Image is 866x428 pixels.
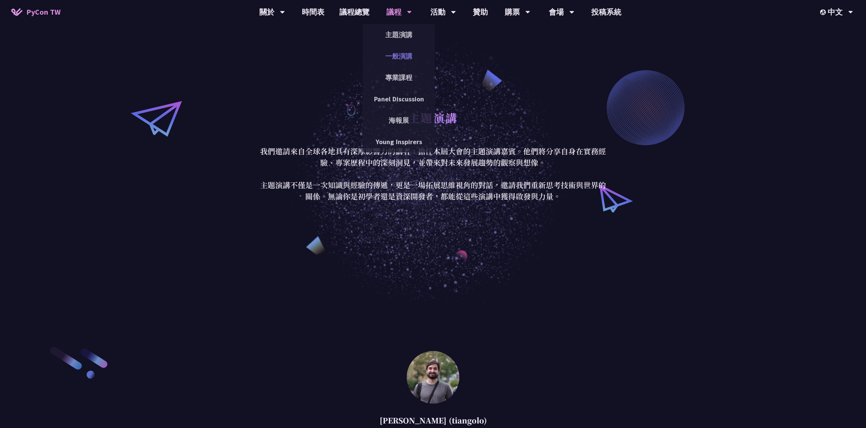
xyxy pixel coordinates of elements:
[363,69,435,86] a: 專業課程
[363,90,435,108] a: Panel Discussion
[407,351,459,404] img: Sebastián Ramírez (tiangolo)
[4,3,68,21] a: PyCon TW
[363,47,435,65] a: 一般演講
[26,6,61,18] span: PyCon TW
[363,133,435,151] a: Young Inspirers
[363,112,435,129] a: 海報展
[258,146,608,202] p: 我們邀請來自全球各地具有深厚影響力的講者，擔任本屆大會的主題演講嘉賓。他們將分享自身在實務經驗、專案歷程中的深刻洞見，並帶來對未來發展趨勢的觀察與想像。 主題演講不僅是一次知識與經驗的傳遞，更是...
[363,26,435,44] a: 主題演講
[820,9,828,15] img: Locale Icon
[11,8,23,16] img: Home icon of PyCon TW 2025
